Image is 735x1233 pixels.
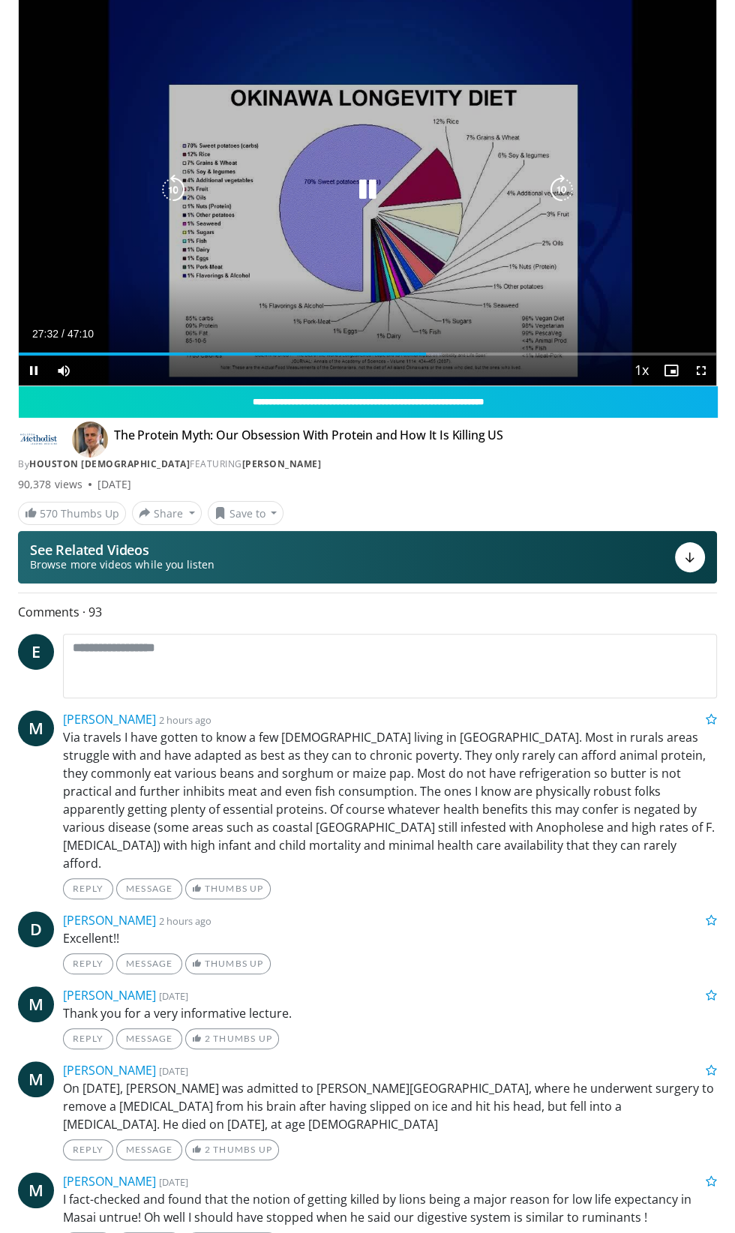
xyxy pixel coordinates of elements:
[63,953,113,974] a: Reply
[185,1139,279,1160] a: 2 Thumbs Up
[63,1004,717,1022] p: Thank you for a very informative lecture.
[205,1144,211,1155] span: 2
[63,1062,156,1078] a: [PERSON_NAME]
[18,710,54,746] a: M
[63,1139,113,1160] a: Reply
[63,1173,156,1189] a: [PERSON_NAME]
[159,989,188,1003] small: [DATE]
[63,878,113,899] a: Reply
[18,502,126,525] a: 570 Thumbs Up
[97,477,131,492] div: [DATE]
[19,355,49,385] button: Pause
[116,1139,182,1160] a: Message
[63,711,156,727] a: [PERSON_NAME]
[132,501,202,525] button: Share
[40,506,58,520] span: 570
[686,355,716,385] button: Fullscreen
[159,713,211,727] small: 2 hours ago
[205,1033,211,1044] span: 2
[32,328,58,340] span: 27:32
[159,914,211,928] small: 2 hours ago
[626,355,656,385] button: Playback Rate
[18,531,717,583] button: See Related Videos Browse more videos while you listen
[61,328,64,340] span: /
[116,953,182,974] a: Message
[18,602,717,622] span: Comments 93
[18,477,82,492] span: 90,378 views
[30,557,214,572] span: Browse more videos while you listen
[72,421,108,457] img: Avatar
[208,501,284,525] button: Save to
[19,352,716,355] div: Progress Bar
[185,1028,279,1049] a: 2 Thumbs Up
[242,457,322,470] a: [PERSON_NAME]
[656,355,686,385] button: Enable picture-in-picture mode
[18,1172,54,1208] a: M
[49,355,79,385] button: Mute
[159,1175,188,1189] small: [DATE]
[185,953,270,974] a: Thumbs Up
[63,1079,717,1133] p: On [DATE], [PERSON_NAME] was admitted to [PERSON_NAME][GEOGRAPHIC_DATA], where he underwent surge...
[18,986,54,1022] a: M
[18,634,54,670] a: E
[63,1190,717,1226] p: I fact-checked and found that the notion of getting killed by lions being a major reason for low ...
[63,728,717,872] p: Via travels I have gotten to know a few [DEMOGRAPHIC_DATA] living in [GEOGRAPHIC_DATA]. Most in r...
[116,1028,182,1049] a: Message
[18,457,717,471] div: By FEATURING
[18,1061,54,1097] a: M
[185,878,270,899] a: Thumbs Up
[30,542,214,557] p: See Related Videos
[63,912,156,928] a: [PERSON_NAME]
[29,457,190,470] a: Houston [DEMOGRAPHIC_DATA]
[63,929,717,947] p: Excellent!!
[63,987,156,1003] a: [PERSON_NAME]
[116,878,182,899] a: Message
[114,427,503,451] h4: The Protein Myth: Our Obsession With Protein and How It Is Killing US
[18,911,54,947] a: D
[18,427,60,451] img: Houston Methodist
[67,328,94,340] span: 47:10
[159,1064,188,1078] small: [DATE]
[63,1028,113,1049] a: Reply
